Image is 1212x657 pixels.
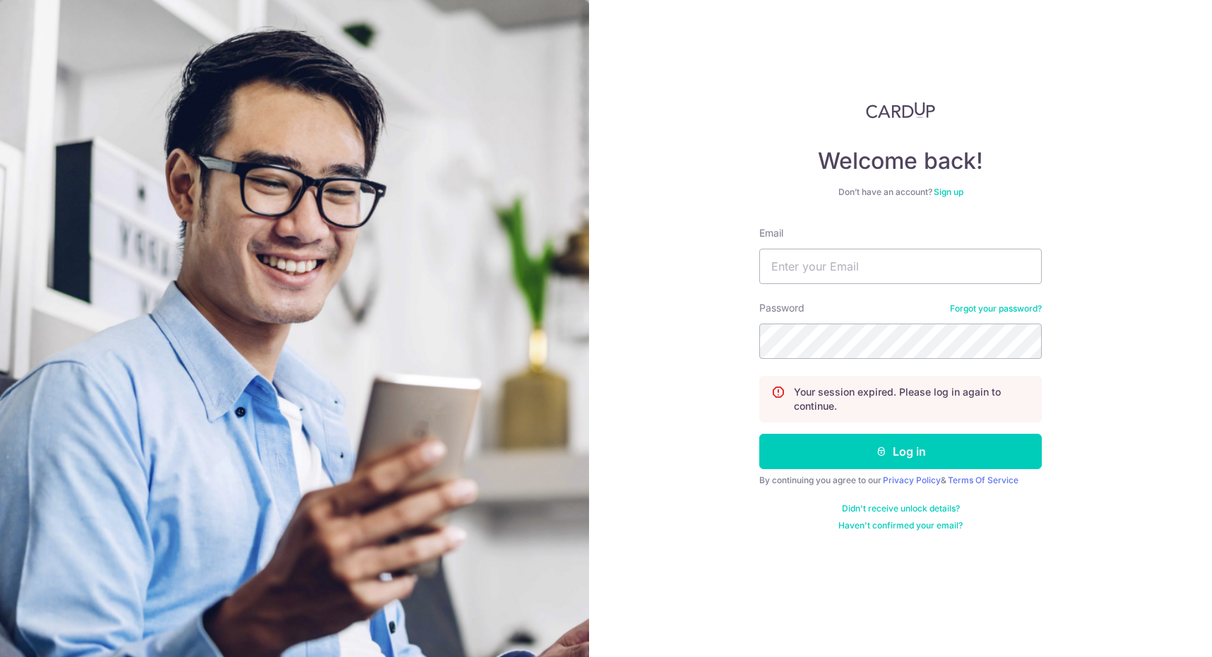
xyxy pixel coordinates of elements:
[950,303,1042,314] a: Forgot your password?
[759,147,1042,175] h4: Welcome back!
[759,434,1042,469] button: Log in
[759,301,804,315] label: Password
[759,475,1042,486] div: By continuing you agree to our &
[934,187,963,197] a: Sign up
[759,187,1042,198] div: Don’t have an account?
[794,385,1030,413] p: Your session expired. Please log in again to continue.
[838,520,963,531] a: Haven't confirmed your email?
[759,226,783,240] label: Email
[866,102,935,119] img: CardUp Logo
[948,475,1018,485] a: Terms Of Service
[842,503,960,514] a: Didn't receive unlock details?
[759,249,1042,284] input: Enter your Email
[883,475,941,485] a: Privacy Policy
